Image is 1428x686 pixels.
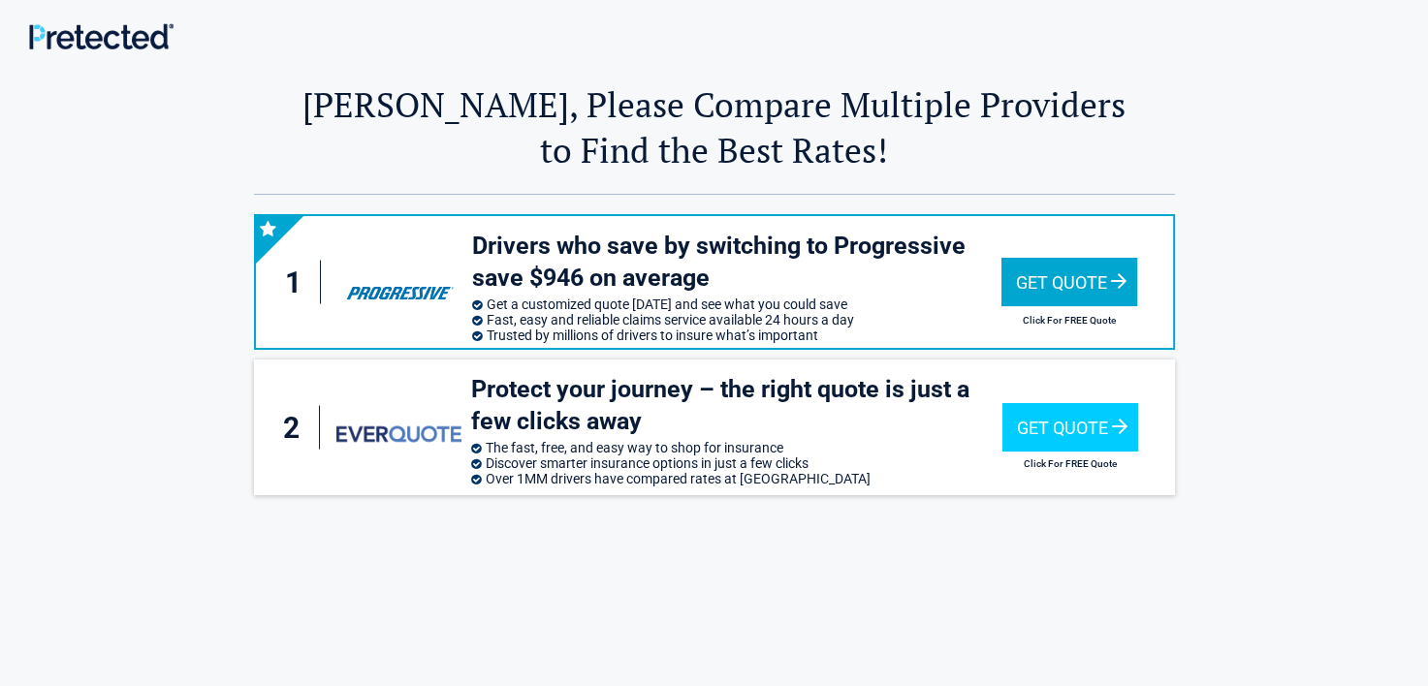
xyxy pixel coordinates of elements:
li: Fast, easy and reliable claims service available 24 hours a day [472,312,1001,327]
li: Over 1MM drivers have compared rates at [GEOGRAPHIC_DATA] [471,471,1002,486]
li: The fast, free, and easy way to shop for insurance [471,440,1002,455]
li: Trusted by millions of drivers to insure what’s important [472,327,1001,343]
img: progressive's logo [337,252,461,312]
img: everquote's logo [336,425,461,442]
div: 1 [275,261,322,304]
h3: Drivers who save by switching to Progressive save $946 on average [472,231,1001,294]
div: 2 [273,406,320,450]
h3: Protect your journey – the right quote is just a few clicks away [471,374,1002,437]
h2: Click For FREE Quote [1002,458,1138,469]
div: Get Quote [1002,403,1138,452]
h2: Click For FREE Quote [1001,315,1137,326]
div: Get Quote [1001,258,1137,306]
li: Discover smarter insurance options in just a few clicks [471,455,1002,471]
li: Get a customized quote [DATE] and see what you could save [472,296,1001,312]
img: Main Logo [29,23,174,49]
h2: [PERSON_NAME], Please Compare Multiple Providers to Find the Best Rates! [254,81,1175,172]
